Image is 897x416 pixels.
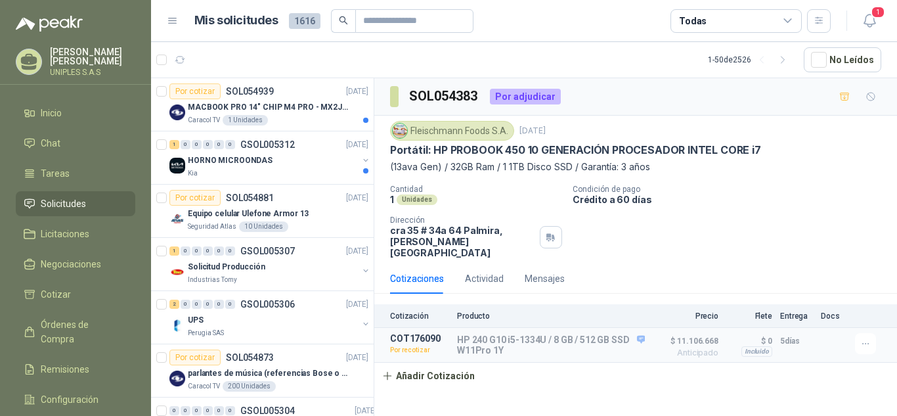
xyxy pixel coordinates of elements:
div: 0 [192,246,202,256]
div: 0 [214,406,224,415]
p: Portátil: HP PROBOOK 450 10 GENERACIÓN PROCESADOR INTEL CORE i7 [390,143,761,157]
p: [DATE] [346,85,368,98]
p: Industrias Tomy [188,275,237,285]
p: UPS [188,314,204,327]
p: [DATE] [346,245,368,258]
button: No Leídos [804,47,881,72]
h1: Mis solicitudes [194,11,278,30]
div: 0 [203,300,213,309]
button: 1 [858,9,881,33]
div: Por cotizar [169,83,221,99]
button: Añadir Cotización [374,363,482,389]
img: Company Logo [169,371,185,386]
a: Tareas [16,161,135,186]
img: Company Logo [169,317,185,333]
div: 0 [214,140,224,149]
div: 0 [181,140,190,149]
div: 0 [192,406,202,415]
p: Precio [653,312,718,321]
div: 0 [192,300,202,309]
p: MACBOOK PRO 14" CHIP M4 PRO - MX2J3E/A [188,101,351,114]
div: Fleischmann Foods S.A. [390,121,514,141]
div: 0 [225,140,235,149]
p: parlantes de música (referencias Bose o Alexa) CON MARCACION 1 LOGO (Mas datos en el adjunto) [188,367,351,380]
div: 1 - 50 de 2526 [708,49,793,70]
p: Perugia SAS [188,328,224,338]
p: [PERSON_NAME] [PERSON_NAME] [50,47,135,66]
div: Actividad [465,271,504,286]
p: GSOL005304 [240,406,295,415]
div: 0 [181,246,190,256]
div: Por adjudicar [490,89,561,104]
div: 0 [214,246,224,256]
div: 0 [225,300,235,309]
div: 0 [181,406,190,415]
p: UNIPLES S.A.S [50,68,135,76]
p: Flete [726,312,772,321]
p: Caracol TV [188,381,220,392]
a: Por cotizarSOL054939[DATE] Company LogoMACBOOK PRO 14" CHIP M4 PRO - MX2J3E/ACaracol TV1 Unidades [151,78,374,131]
img: Company Logo [169,104,185,120]
p: $ 0 [726,333,772,349]
p: SOL054881 [226,193,274,202]
p: 1 [390,194,394,205]
a: 1 0 0 0 0 0 GSOL005307[DATE] Company LogoSolicitud ProducciónIndustrias Tomy [169,243,371,285]
p: Cotización [390,312,449,321]
p: [DATE] [346,298,368,311]
span: Chat [41,136,60,150]
p: Dirección [390,216,535,225]
div: Incluido [741,346,772,357]
img: Company Logo [393,124,407,138]
span: Negociaciones [41,257,101,271]
div: Mensajes [525,271,565,286]
img: Logo peakr [16,16,83,32]
p: Solicitud Producción [188,261,265,273]
a: Chat [16,131,135,156]
p: SOL054873 [226,353,274,362]
div: 0 [225,406,235,415]
p: Equipo celular Ulefone Armor 13 [188,208,309,220]
p: cra 35 # 34a 64 Palmira , [PERSON_NAME][GEOGRAPHIC_DATA] [390,225,535,258]
div: 0 [203,246,213,256]
div: Por cotizar [169,190,221,206]
a: 2 0 0 0 0 0 GSOL005306[DATE] Company LogoUPSPerugia SAS [169,296,371,338]
p: GSOL005306 [240,300,295,309]
span: search [339,16,348,25]
p: Caracol TV [188,115,220,126]
span: Anticipado [653,349,718,357]
span: Tareas [41,166,70,181]
div: 1 [169,140,179,149]
p: [DATE] [519,125,546,137]
p: Cantidad [390,185,562,194]
div: 200 Unidades [223,381,276,392]
p: [DATE] [346,139,368,151]
img: Company Logo [169,264,185,280]
span: Inicio [41,106,62,120]
span: 1 [871,6,885,18]
span: Configuración [41,392,98,407]
p: HORNO MICROONDAS [188,154,273,167]
a: Por cotizarSOL054873[DATE] Company Logoparlantes de música (referencias Bose o Alexa) CON MARCACI... [151,344,374,398]
span: Solicitudes [41,196,86,211]
div: 1 [169,246,179,256]
div: 0 [225,246,235,256]
a: 1 0 0 0 0 0 GSOL005312[DATE] Company LogoHORNO MICROONDASKia [169,137,371,179]
div: Unidades [397,195,437,205]
img: Company Logo [169,211,185,227]
div: 2 [169,300,179,309]
p: Docs [821,312,847,321]
p: HP 240 G10 i5-1334U / 8 GB / 512 GB SSD W11Pro 1Y [457,335,645,356]
p: [DATE] [346,192,368,204]
a: Inicio [16,101,135,126]
a: Por cotizarSOL054881[DATE] Company LogoEquipo celular Ulefone Armor 13Seguridad Atlas10 Unidades [151,185,374,238]
a: Negociaciones [16,252,135,277]
p: Producto [457,312,645,321]
div: 0 [192,140,202,149]
p: 5 días [780,333,813,349]
span: Órdenes de Compra [41,317,123,346]
p: GSOL005307 [240,246,295,256]
p: COT176090 [390,333,449,344]
div: 1 Unidades [223,115,268,126]
p: Entrega [780,312,813,321]
p: (13ava Gen) / 32GB Ram / 1 1TB Disco SSD / Garantía: 3 años [390,160,881,174]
